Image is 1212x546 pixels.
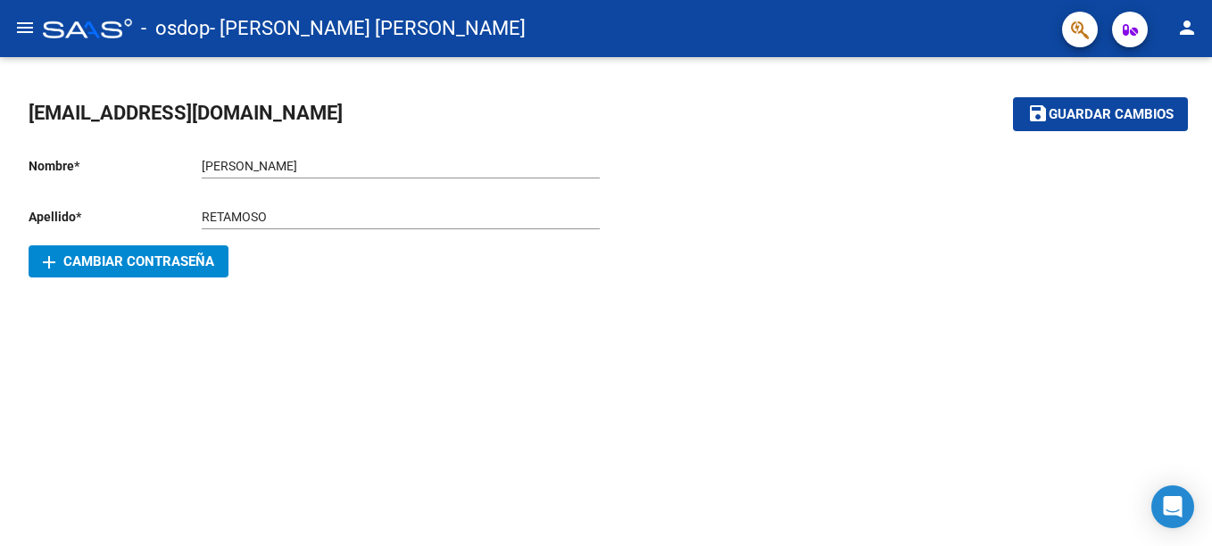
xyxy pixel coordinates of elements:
mat-icon: add [38,252,60,273]
button: Guardar cambios [1013,97,1188,130]
span: Cambiar Contraseña [43,253,214,269]
mat-icon: person [1176,17,1198,38]
span: - [PERSON_NAME] [PERSON_NAME] [210,9,526,48]
mat-icon: save [1027,103,1049,124]
span: - osdop [141,9,210,48]
mat-icon: menu [14,17,36,38]
button: Cambiar Contraseña [29,245,228,277]
p: Nombre [29,156,202,176]
span: Guardar cambios [1049,107,1174,123]
p: Apellido [29,207,202,227]
div: Open Intercom Messenger [1151,485,1194,528]
span: [EMAIL_ADDRESS][DOMAIN_NAME] [29,102,343,124]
